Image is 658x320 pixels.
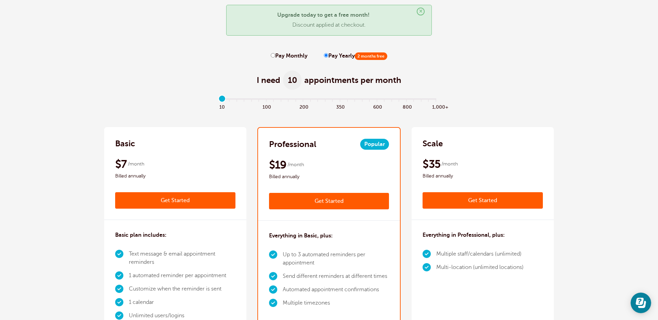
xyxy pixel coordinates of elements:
a: Get Started [423,192,543,209]
span: /month [128,160,144,168]
span: 600 [373,102,381,110]
p: Discount applied at checkout. [233,22,425,28]
span: I need [257,75,280,86]
span: 2 months free [355,52,387,60]
li: Customize when the reminder is sent [129,282,235,296]
span: 350 [336,102,344,110]
li: 1 automated reminder per appointment [129,269,235,282]
span: appointments per month [304,75,401,86]
iframe: Resource center [631,293,651,313]
li: 1 calendar [129,296,235,309]
span: Popular [360,139,389,150]
h2: Scale [423,138,443,149]
li: Multiple timezones [283,296,389,310]
li: Up to 3 automated reminders per appointment [283,248,389,270]
span: 100 [263,102,270,110]
li: Multi-location (unlimited locations) [436,261,524,274]
span: /month [441,160,458,168]
span: × [417,8,425,15]
span: $7 [115,157,127,171]
span: /month [288,161,304,169]
strong: Upgrade today to get a free month! [277,12,369,18]
span: 800 [403,102,410,110]
li: Multiple staff/calendars (unlimited) [436,247,524,261]
li: Automated appointment confirmations [283,283,389,296]
span: 10 [283,71,302,90]
input: Pay Yearly2 months free [324,53,328,58]
a: Get Started [269,193,389,209]
span: $35 [423,157,440,171]
label: Pay Yearly [324,53,387,59]
li: Send different reminders at different times [283,270,389,283]
h2: Basic [115,138,135,149]
span: $19 [269,158,287,172]
h3: Basic plan includes: [115,231,167,239]
span: 10 [218,102,226,110]
h3: Everything in Basic, plus: [269,232,333,240]
h3: Everything in Professional, plus: [423,231,505,239]
label: Pay Monthly [271,53,307,59]
a: Get Started [115,192,235,209]
span: 1,000+ [432,102,440,110]
span: 200 [300,102,307,110]
span: Billed annually [269,173,389,181]
span: Billed annually [115,172,235,180]
input: Pay Monthly [271,53,275,58]
span: Billed annually [423,172,543,180]
li: Text message & email appointment reminders [129,247,235,269]
h2: Professional [269,139,316,150]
